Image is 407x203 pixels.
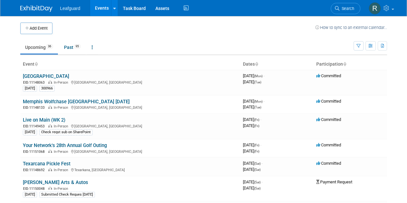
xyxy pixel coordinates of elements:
[23,79,238,85] div: [GEOGRAPHIC_DATA], [GEOGRAPHIC_DATA]
[254,162,261,165] span: (Sat)
[23,180,88,185] a: [PERSON_NAME] Arts & Autos
[254,80,261,84] span: (Tue)
[54,80,70,85] span: In-Person
[254,143,259,147] span: (Fri)
[243,186,261,190] span: [DATE]
[23,149,238,154] div: [GEOGRAPHIC_DATA], [GEOGRAPHIC_DATA]
[369,2,381,14] img: Robert Patterson
[23,187,47,190] span: EID: 11150048
[254,106,261,109] span: (Tue)
[20,5,52,12] img: ExhibitDay
[254,180,261,184] span: (Sat)
[23,86,37,91] div: [DATE]
[331,3,360,14] a: Search
[48,187,52,190] img: In-Person Event
[48,168,52,171] img: In-Person Event
[255,61,258,67] a: Sort by Start Date
[74,44,81,49] span: 95
[59,41,86,53] a: Past95
[315,25,387,30] a: How to sync to an external calendar...
[243,99,264,104] span: [DATE]
[23,167,238,172] div: Texarkana, [GEOGRAPHIC_DATA]
[54,168,70,172] span: In-Person
[254,118,259,122] span: (Fri)
[60,6,80,11] span: Leafguard
[23,150,47,153] span: EID: 11151068
[23,105,238,110] div: [GEOGRAPHIC_DATA], [GEOGRAPHIC_DATA]
[23,129,37,135] div: [DATE]
[23,161,70,167] a: Texarcana Pickle Fest
[48,150,52,153] img: In-Person Event
[316,99,341,104] span: Committed
[254,187,261,190] span: (Sat)
[23,123,238,129] div: [GEOGRAPHIC_DATA], [GEOGRAPHIC_DATA]
[316,73,341,78] span: Committed
[316,117,341,122] span: Committed
[262,180,263,184] span: -
[314,59,387,70] th: Participation
[48,124,52,127] img: In-Person Event
[316,161,341,166] span: Committed
[39,129,93,135] div: Check reqst sub on SharePoint
[54,187,70,191] span: In-Person
[254,100,263,103] span: (Mon)
[260,117,261,122] span: -
[23,143,107,148] a: Your Network's 28th Annual Golf Outing
[339,6,354,11] span: Search
[316,180,352,184] span: Payment Request
[243,167,261,172] span: [DATE]
[23,168,47,172] span: EID: 11148692
[243,105,261,109] span: [DATE]
[39,86,55,91] div: 300966
[243,123,259,128] span: [DATE]
[54,106,70,110] span: In-Person
[46,44,53,49] span: 36
[34,61,38,67] a: Sort by Event Name
[260,143,261,147] span: -
[48,106,52,109] img: In-Person Event
[264,73,264,78] span: -
[48,80,52,84] img: In-Person Event
[254,168,261,171] span: (Sat)
[254,74,263,78] span: (Mon)
[240,59,314,70] th: Dates
[243,161,263,166] span: [DATE]
[243,149,259,153] span: [DATE]
[20,59,240,70] th: Event
[23,192,37,198] div: [DATE]
[254,124,259,128] span: (Fri)
[316,143,341,147] span: Committed
[39,192,95,198] div: Submitted Check Reques [DATE]
[23,99,130,105] a: Memphis Wolfchase [GEOGRAPHIC_DATA] [DATE]
[23,73,69,79] a: [GEOGRAPHIC_DATA]
[23,125,47,128] span: EID: 11149453
[23,106,47,109] span: EID: 11148133
[243,180,263,184] span: [DATE]
[23,81,47,84] span: EID: 11148063
[262,161,263,166] span: -
[54,150,70,154] span: In-Person
[264,99,264,104] span: -
[54,124,70,128] span: In-Person
[20,23,52,34] button: Add Event
[243,117,261,122] span: [DATE]
[20,41,58,53] a: Upcoming36
[243,73,264,78] span: [DATE]
[23,117,65,123] a: Live on Main (WK 2)
[243,79,261,84] span: [DATE]
[243,143,261,147] span: [DATE]
[343,61,346,67] a: Sort by Participation Type
[254,150,259,153] span: (Fri)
